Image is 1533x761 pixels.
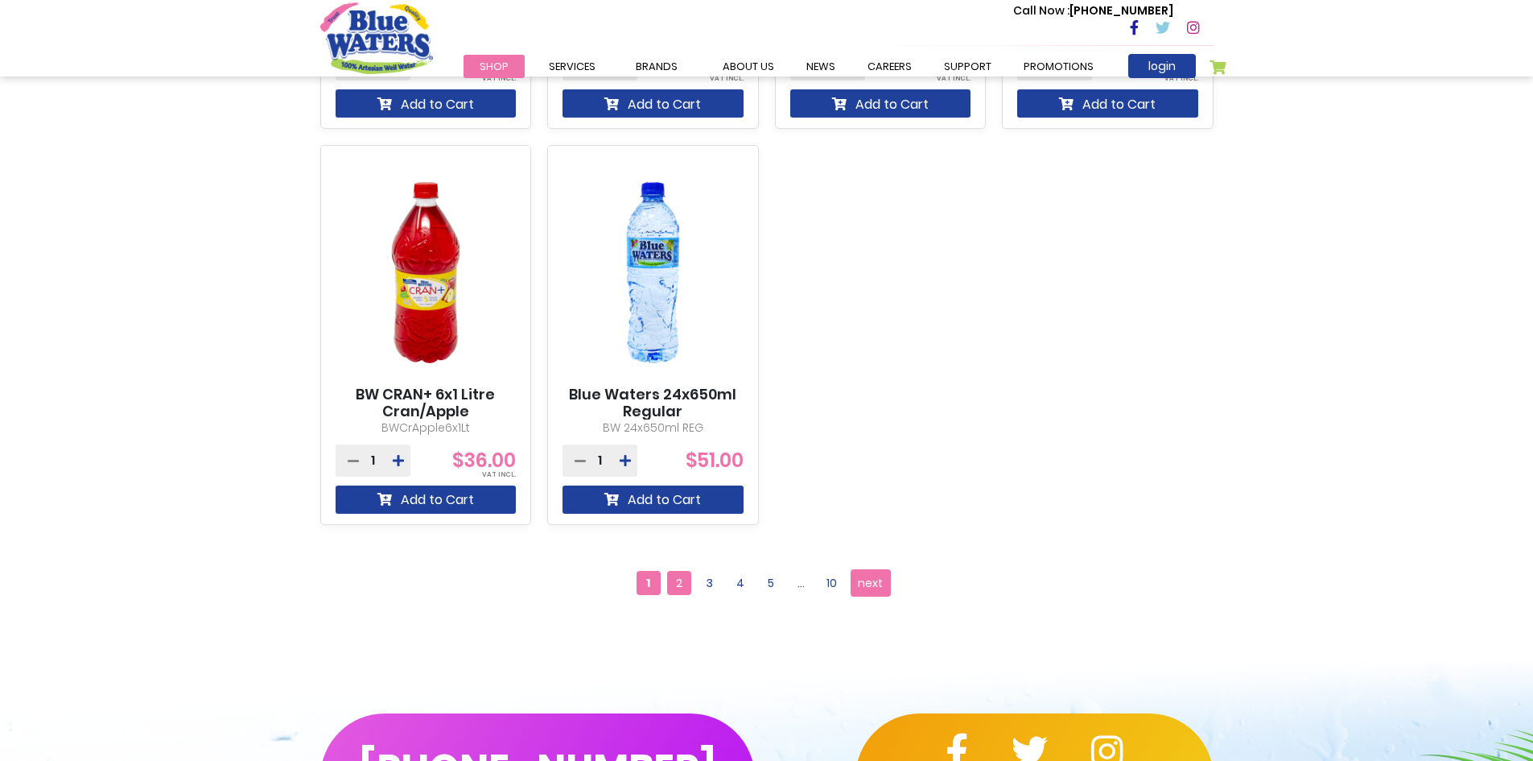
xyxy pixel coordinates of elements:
[851,569,891,597] a: next
[636,59,678,74] span: Brands
[1017,89,1198,118] button: Add to Cart
[637,571,661,595] span: 1
[480,59,509,74] span: Shop
[790,89,971,118] button: Add to Cart
[928,55,1008,78] a: support
[790,55,851,78] a: News
[789,571,814,595] a: ...
[1008,55,1110,78] a: Promotions
[759,571,783,595] a: 5
[563,89,744,118] button: Add to Cart
[707,55,790,78] a: about us
[452,447,516,474] span: $36.00
[1128,54,1196,78] a: login
[1013,2,1069,19] span: Call Now :
[858,571,883,595] span: next
[1013,2,1173,19] p: [PHONE_NUMBER]
[820,571,844,595] a: 10
[563,159,744,386] img: Blue Waters 24x650ml Regular
[336,486,517,514] button: Add to Cart
[698,571,722,595] a: 3
[563,486,744,514] button: Add to Cart
[320,2,433,73] a: store logo
[686,447,744,474] span: $51.00
[728,571,752,595] a: 4
[336,159,517,386] img: BW CRAN+ 6x1 Litre Cran/Apple
[667,571,691,595] a: 2
[563,386,744,420] a: Blue Waters 24x650ml Regular
[336,386,517,420] a: BW CRAN+ 6x1 Litre Cran/Apple
[336,89,517,118] button: Add to Cart
[549,59,595,74] span: Services
[563,420,744,436] p: BW 24x650ml REG
[336,420,517,436] p: BWCrApple6x1Lt
[851,55,928,78] a: careers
